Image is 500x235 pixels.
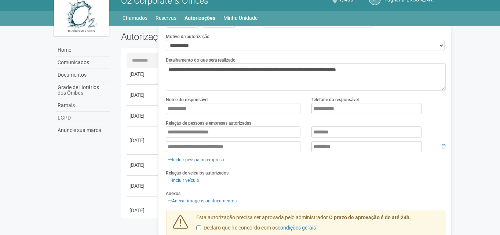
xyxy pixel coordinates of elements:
[166,120,251,126] label: Relação de pessoas e empresas autorizadas
[56,69,110,81] a: Documentos
[129,70,157,78] div: [DATE]
[123,13,147,23] a: Chamados
[223,13,258,23] a: Minha Unidade
[129,207,157,214] div: [DATE]
[166,190,180,197] label: Anexos
[56,99,110,112] a: Ramais
[56,124,110,136] a: Anuncie sua marca
[129,91,157,99] div: [DATE]
[441,144,446,149] i: Remover
[196,224,316,232] label: Declaro que li e concordo com os
[329,214,411,220] strong: O prazo de aprovação é de até 24h.
[196,225,201,230] input: Declaro que li e concordo com oscondições gerais
[129,182,157,190] div: [DATE]
[166,170,229,176] label: Relação de veículos autorizados
[166,96,208,103] label: Nome do responsável
[129,137,157,144] div: [DATE]
[166,57,236,63] label: Detalhamento do que será realizado
[166,156,226,164] a: Incluir pessoa ou empresa
[156,13,176,23] a: Reservas
[121,31,278,42] h2: Autorizações
[166,176,201,184] a: Incluir veículo
[56,56,110,69] a: Comunicados
[166,33,209,40] label: Motivo da autorização
[56,112,110,124] a: LGPD
[56,44,110,56] a: Home
[311,96,359,103] label: Telefone do responsável
[278,225,316,231] a: condições gerais
[129,112,157,120] div: [DATE]
[166,197,239,205] a: Anexar imagens ou documentos
[185,13,215,23] a: Autorizações
[129,161,157,169] div: [DATE]
[56,81,110,99] a: Grade de Horários dos Ônibus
